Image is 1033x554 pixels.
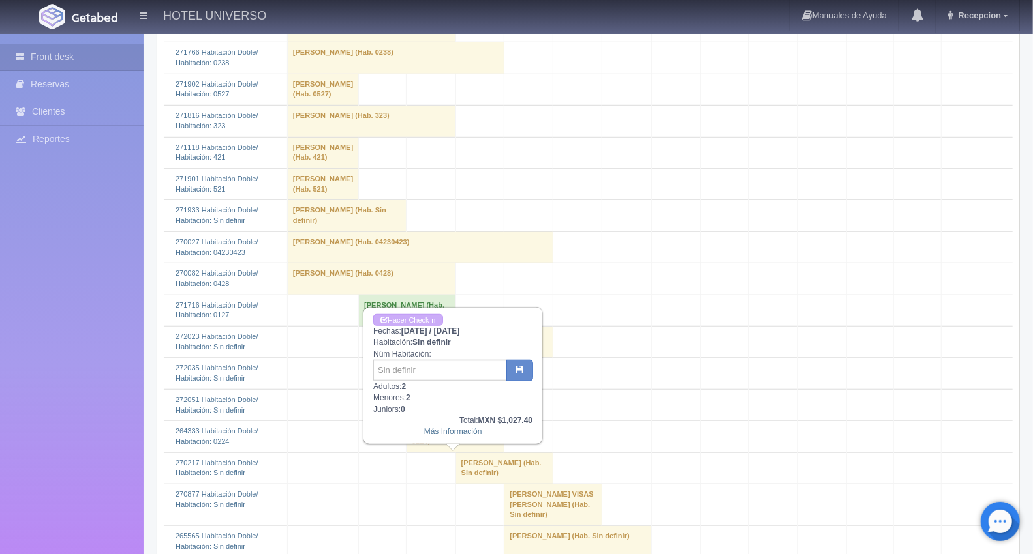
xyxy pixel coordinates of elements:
[176,427,258,445] a: 264333 Habitación Doble/Habitación: 0224
[176,48,258,66] a: 271766 Habitación Doble/Habitación: 0238
[455,452,553,484] td: [PERSON_NAME] (Hab. Sin definir)
[364,308,542,443] div: Fechas: Habitación: Núm Habitación: Adultos: Menores: Juniors:
[406,393,410,402] b: 2
[287,74,358,105] td: [PERSON_NAME] (Hab. 0527)
[287,200,406,231] td: [PERSON_NAME] (Hab. Sin definir)
[287,168,358,199] td: [PERSON_NAME] (Hab. 521)
[176,17,258,35] a: 271603 Habitación Doble/Habitación: 0136
[373,360,507,381] input: Sin definir
[176,206,258,224] a: 271933 Habitación Doble/Habitación: Sin definir
[401,405,405,414] b: 0
[176,80,258,98] a: 271902 Habitación Doble/Habitación: 0527
[287,42,504,74] td: [PERSON_NAME] (Hab. 0238)
[176,269,258,287] a: 270082 Habitación Doble/Habitación: 0428
[176,143,258,162] a: 271118 Habitación Doble/Habitación: 421
[176,364,258,382] a: 272035 Habitación Doble/Habitación: Sin definir
[176,332,258,351] a: 272023 Habitación Doble/Habitación: Sin definir
[955,10,1002,20] span: Recepcion
[176,301,258,319] a: 271716 Habitación Doble/Habitación: 0127
[373,314,442,327] a: Hacer Check-in
[287,231,553,263] td: [PERSON_NAME] (Hab. 04230423)
[504,484,602,526] td: [PERSON_NAME] VISAS [PERSON_NAME] (Hab. Sin definir)
[176,111,258,130] a: 271816 Habitación Doble/Habitación: 323
[176,459,258,477] a: 270217 Habitación Doble/Habitación: Sin definir
[359,295,456,326] td: [PERSON_NAME] (Hab. 0127)
[412,338,451,347] b: Sin definir
[176,396,258,414] a: 272051 Habitación Doble/Habitación: Sin definir
[287,106,455,137] td: [PERSON_NAME] (Hab. 323)
[176,238,258,256] a: 270027 Habitación Doble/Habitación: 04230423
[424,427,482,436] a: Más Información
[401,327,460,336] b: [DATE] / [DATE]
[163,7,266,23] h4: HOTEL UNIVERSO
[176,490,258,508] a: 270877 Habitación Doble/Habitación: Sin definir
[176,532,258,550] a: 265565 Habitación Doble/Habitación: Sin definir
[176,175,258,193] a: 271901 Habitación Doble/Habitación: 521
[287,137,358,168] td: [PERSON_NAME] (Hab. 421)
[373,415,532,426] div: Total:
[478,416,532,425] b: MXN $1,027.40
[39,4,65,29] img: Getabed
[72,12,117,22] img: Getabed
[287,263,455,295] td: [PERSON_NAME] (Hab. 0428)
[402,382,407,391] b: 2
